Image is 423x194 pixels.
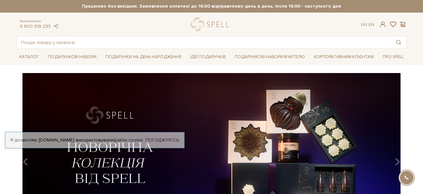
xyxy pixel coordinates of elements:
a: файли cookie [113,137,143,143]
span: Консультація: [20,19,59,23]
button: Пошук товару у каталозі [391,36,406,48]
div: Я дозволяю [DOMAIN_NAME] використовувати [5,137,184,143]
a: Корпоративним клієнтам [311,52,376,62]
input: Пошук товару у каталозі [17,36,391,48]
a: Погоджуюсь [145,137,179,143]
a: 0 800 319 233 [20,23,51,29]
a: Подарункові набори [45,52,99,62]
strong: Працюємо без вихідних. Замовлення оплачені до 16:00 відправляємо день в день, після 16:00 - насту... [17,3,406,9]
a: Про Spell [380,52,406,62]
div: Ук [361,22,374,28]
a: Каталог [17,52,42,62]
span: | [366,22,367,27]
a: En [368,22,374,27]
a: Ідеї подарунків [187,52,228,62]
a: telegram [52,23,59,29]
a: Подарункові набори Вчителю [232,51,308,62]
a: Подарунки на День народження [103,52,184,62]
